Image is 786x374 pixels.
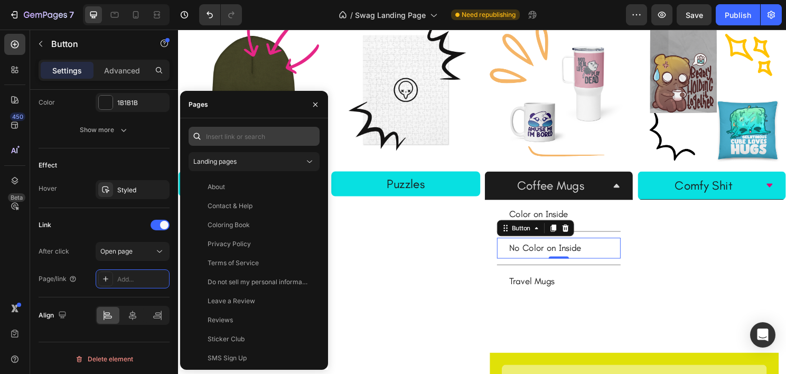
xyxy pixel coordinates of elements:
div: Terms of Service [208,258,259,268]
div: Open Intercom Messenger [750,322,775,348]
span: Landing pages [193,157,237,165]
button: Save [677,4,712,25]
span: Swag Landing Page [355,10,426,21]
div: Link [39,220,51,230]
iframe: Design area [178,30,786,374]
p: Settings [52,65,82,76]
p: Travel Mugs [345,256,392,269]
div: 450 [10,113,25,121]
span: Open page [100,247,133,255]
a: Puzzles [160,148,315,174]
button: Delete element [39,351,170,368]
div: Effect [39,161,57,170]
div: Leave a Review [208,296,255,306]
p: 7 [69,8,74,21]
a: Travel Mugs [332,252,405,274]
div: Reviews [208,315,233,325]
span: / [350,10,353,21]
button: 7 [4,4,79,25]
div: Styled [117,185,167,195]
span: Need republishing [462,10,516,20]
button: Landing pages [189,152,320,171]
span: Save [686,11,703,20]
div: After click [39,247,69,256]
p: Puzzles [218,152,257,170]
button: Open page [96,242,170,261]
div: Button [345,202,369,212]
div: About [208,182,225,192]
a: Color on Inside [332,182,419,203]
button: Show more [39,120,170,139]
p: Advanced [104,65,140,76]
button: <p>No Color on Inside</p> [332,217,433,239]
div: Privacy Policy [208,239,251,249]
div: Delete element [75,353,133,366]
div: SMS Sign Up [208,353,247,363]
div: Beta [8,193,25,202]
div: 1B1B1B [117,98,167,108]
div: Undo/Redo [199,4,242,25]
div: Align [39,308,69,323]
p: Button [51,38,141,50]
div: Pages [189,100,208,109]
div: Sticker Club [208,334,245,344]
div: Color [39,98,55,107]
div: Add... [117,275,167,284]
div: Publish [725,10,751,21]
div: Show more [80,125,129,135]
p: Comfy Shit [518,154,578,172]
p: Coffee Mugs [353,154,424,172]
p: Color on Inside [345,186,407,199]
div: Coloring Book [208,220,250,230]
button: Publish [716,4,760,25]
div: Hover [39,184,57,193]
div: Page/link [39,274,77,284]
input: Insert link or search [189,127,320,146]
div: Contact & Help [208,201,252,211]
div: Do not sell my personal information [208,277,309,287]
p: No Color on Inside [345,221,420,235]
